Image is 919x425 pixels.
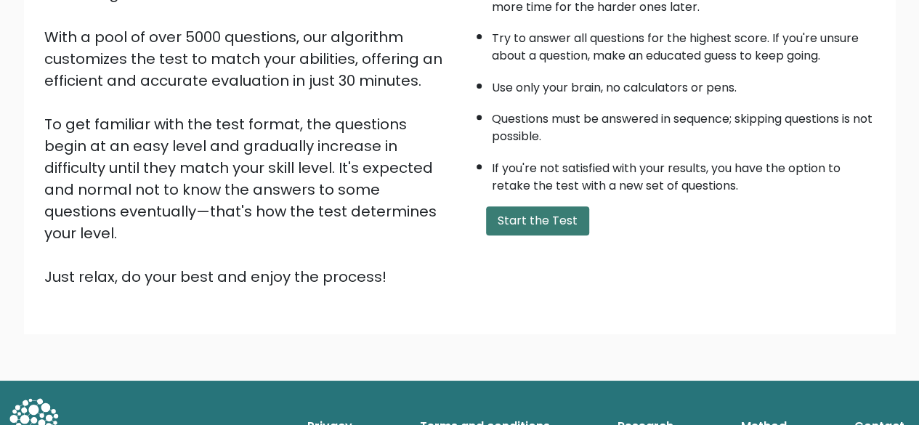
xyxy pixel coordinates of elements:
[492,23,875,65] li: Try to answer all questions for the highest score. If you're unsure about a question, make an edu...
[492,72,875,97] li: Use only your brain, no calculators or pens.
[492,153,875,195] li: If you're not satisfied with your results, you have the option to retake the test with a new set ...
[492,103,875,145] li: Questions must be answered in sequence; skipping questions is not possible.
[486,206,589,235] button: Start the Test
